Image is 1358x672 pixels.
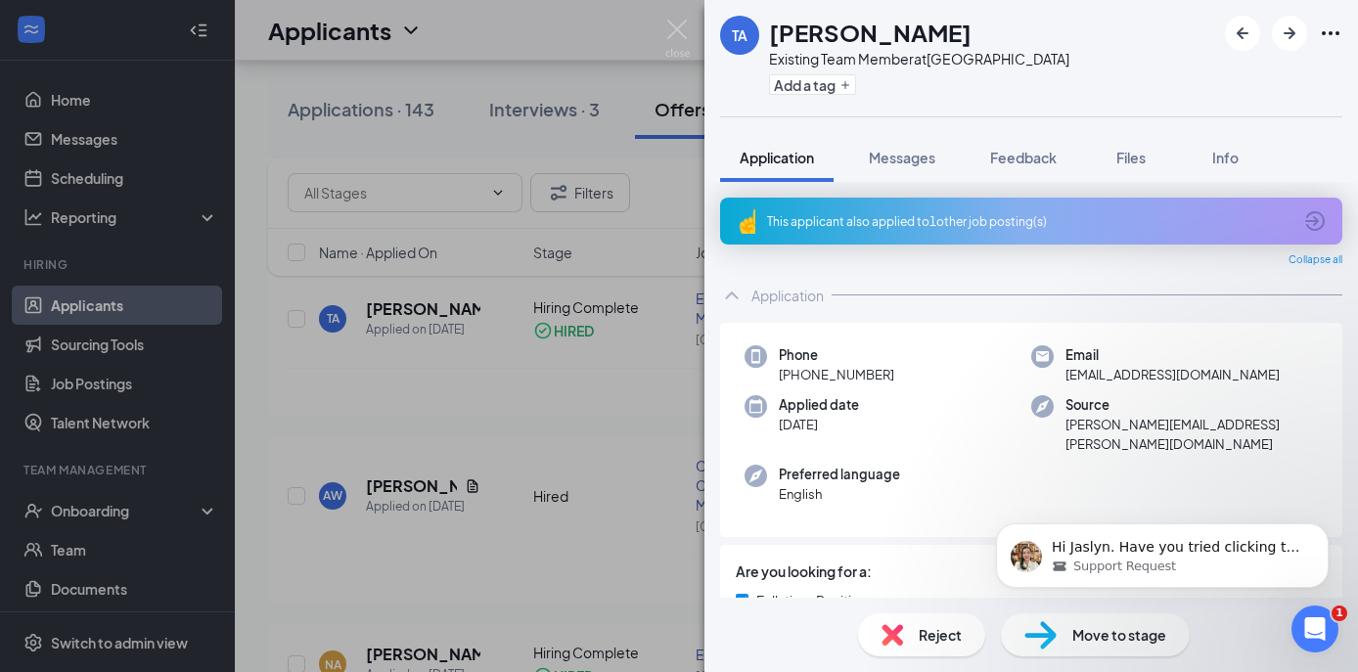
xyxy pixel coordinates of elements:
svg: ArrowCircle [1303,209,1327,233]
div: Application [751,286,824,305]
span: Full-time Position [756,590,868,611]
svg: Plus [839,79,851,91]
span: Files [1116,149,1146,166]
span: Feedback [990,149,1057,166]
svg: Ellipses [1319,22,1342,45]
svg: ArrowRight [1278,22,1301,45]
svg: ArrowLeftNew [1231,22,1254,45]
span: English [779,484,900,504]
span: Are you looking for a: [736,560,872,582]
span: [PERSON_NAME][EMAIL_ADDRESS][PERSON_NAME][DOMAIN_NAME] [1065,415,1318,455]
span: [DATE] [779,415,859,434]
div: TA [732,25,747,45]
span: Email [1065,345,1280,365]
iframe: Intercom live chat [1291,605,1338,652]
svg: ChevronUp [720,284,744,307]
span: Reject [919,624,962,646]
span: Collapse all [1289,252,1342,268]
div: Existing Team Member at [GEOGRAPHIC_DATA] [769,49,1069,68]
span: Phone [779,345,894,365]
span: Applied date [779,395,859,415]
span: [PHONE_NUMBER] [779,365,894,384]
button: ArrowRight [1272,16,1307,51]
span: Preferred language [779,465,900,484]
span: Move to stage [1072,624,1166,646]
span: Messages [869,149,935,166]
button: ArrowLeftNew [1225,16,1260,51]
button: PlusAdd a tag [769,74,856,95]
iframe: Intercom notifications message [967,482,1358,619]
span: Source [1065,395,1318,415]
span: Info [1212,149,1239,166]
div: This applicant also applied to 1 other job posting(s) [767,213,1291,230]
h1: [PERSON_NAME] [769,16,972,49]
span: Application [740,149,814,166]
span: 1 [1332,605,1347,621]
span: [EMAIL_ADDRESS][DOMAIN_NAME] [1065,365,1280,384]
